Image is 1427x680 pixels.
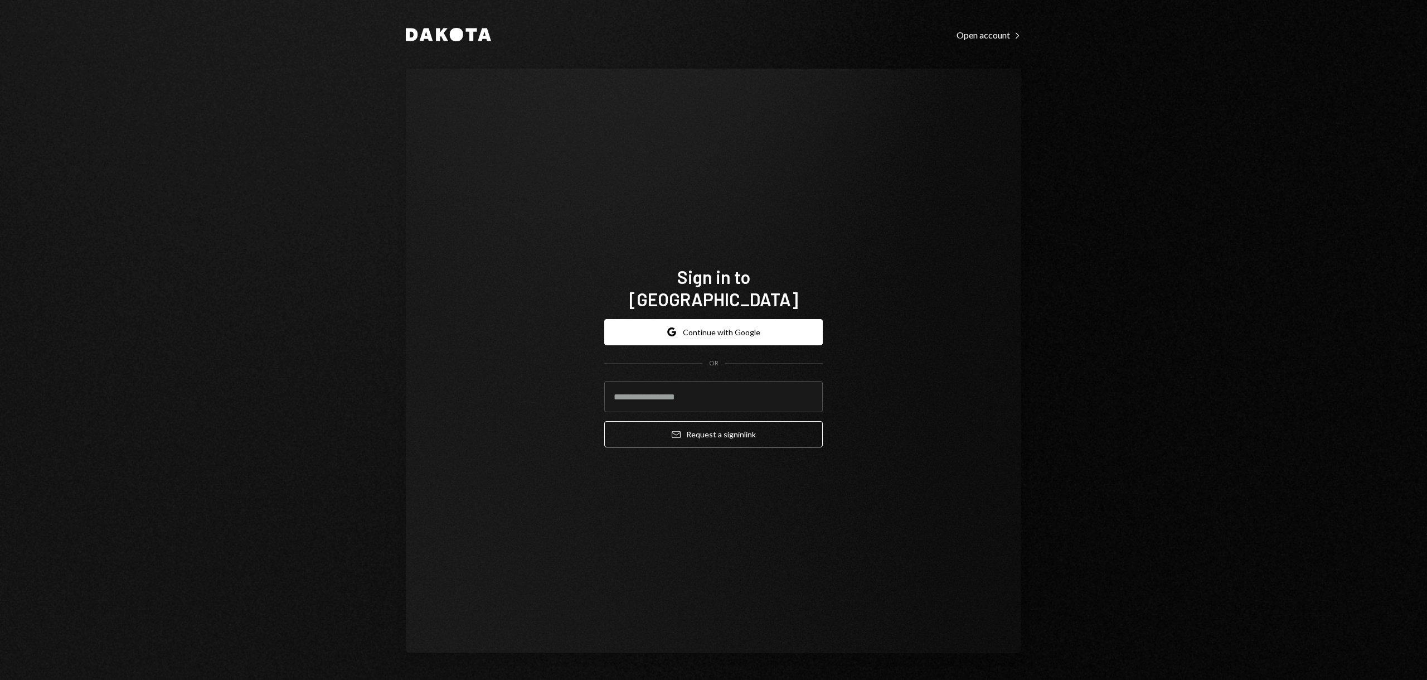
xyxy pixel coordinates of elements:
button: Request a signinlink [604,421,823,447]
a: Open account [957,28,1021,41]
div: OR [709,359,719,368]
h1: Sign in to [GEOGRAPHIC_DATA] [604,266,823,310]
div: Open account [957,30,1021,41]
button: Continue with Google [604,319,823,345]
